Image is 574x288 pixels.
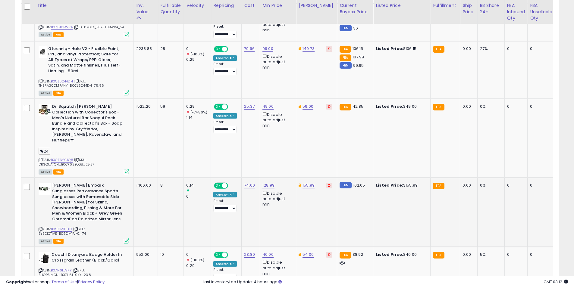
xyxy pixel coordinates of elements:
[227,252,237,258] span: OFF
[215,252,222,258] span: ON
[186,57,211,62] div: 0.29
[340,46,351,53] small: FBA
[340,252,351,259] small: FBA
[186,194,211,199] div: 0
[39,252,129,284] div: ASIN:
[303,46,315,52] a: 140.73
[299,2,334,9] div: [PERSON_NAME]
[190,258,204,262] small: (-100%)
[190,110,207,115] small: (-74.56%)
[376,46,426,51] div: $106.15
[303,182,315,188] a: 155.99
[353,54,364,60] span: 107.99
[39,157,94,166] span: | SKU: DRSQUATCH_B0CF629JQ8_25.37
[433,2,457,9] div: Fulfillment
[160,104,179,109] div: 59
[213,113,237,119] div: Amazon AI *
[186,2,208,9] div: Velocity
[353,63,364,68] span: 99.95
[160,252,179,257] div: 10
[340,25,351,31] small: FBM
[39,104,129,174] div: ASIN:
[433,252,444,259] small: FBA
[376,182,403,188] b: Listed Price:
[353,182,365,188] span: 102.05
[53,239,64,244] span: FBA
[463,183,472,188] div: 0.00
[353,46,363,51] span: 106.15
[353,252,363,257] span: 38.92
[507,2,525,21] div: FBA inbound Qty
[433,104,444,110] small: FBA
[215,183,222,188] span: ON
[376,46,403,51] b: Listed Price:
[136,252,153,257] div: 952.00
[160,46,179,51] div: 28
[507,252,523,257] div: 0
[433,183,444,189] small: FBA
[244,104,255,110] a: 25.37
[53,32,64,37] span: FBA
[203,279,568,285] div: Last InventoryLab Update: 4 hours ago.
[244,182,255,188] a: 74.00
[39,32,52,37] span: All listings currently available for purchase on Amazon
[186,46,211,51] div: 0
[39,9,129,37] div: ASIN:
[52,279,77,285] a: Terms of Use
[39,46,129,95] div: ASIN:
[463,252,472,257] div: 0.00
[376,252,426,257] div: $40.00
[136,183,153,188] div: 1406.00
[213,120,237,134] div: Preset:
[376,252,403,257] b: Listed Price:
[6,279,105,285] div: seller snap | |
[51,25,73,30] a: B073J8BWV4
[51,268,72,273] a: B07H6LL9KY
[376,183,426,188] div: $155.99
[39,227,86,236] span: | SKU: EYEDICTIVE_B09QM1FJKC_74
[340,54,351,61] small: FBA
[340,2,371,15] div: Current Buybox Price
[213,192,237,197] div: Amazon AI *
[244,252,255,258] a: 23.80
[213,268,237,281] div: Preset:
[463,46,472,51] div: 0.00
[51,157,73,163] a: B0CF629JQ8
[353,104,364,109] span: 42.85
[213,55,237,61] div: Amazon AI *
[507,46,523,51] div: 0
[48,46,121,76] b: Gtechniq - Halo V2 - Flexible Paint, PPF, and Vinyl Protection; Safe for All Types of Wraps/PPF: ...
[39,252,50,264] img: 41OAn4F6YyL._SL40_.jpg
[186,263,211,268] div: 0.29
[262,104,274,110] a: 49.00
[160,2,181,15] div: Fulfillable Quantity
[6,279,28,285] strong: Copyright
[39,148,50,155] span: Q4
[78,279,105,285] a: Privacy Policy
[39,183,129,243] div: ASIN:
[136,2,155,15] div: Inv. value
[530,104,550,109] div: 0
[51,227,72,232] a: B09QM1FJKC
[215,46,222,51] span: ON
[160,183,179,188] div: 8
[376,104,426,109] div: $49.00
[376,2,428,9] div: Listed Price
[52,104,125,144] b: Dr. Squatch [PERSON_NAME] Collection with Collector's Box - Men's Natural Bar Soap 4 Pack Bundle ...
[262,16,291,33] div: Disable auto adjust min
[353,25,358,31] span: 36
[227,104,237,110] span: OFF
[215,104,222,110] span: ON
[262,190,291,207] div: Disable auto adjust min
[52,183,125,223] b: [PERSON_NAME] Embark Sunglasses Performance Sports Sunglasses with Removable Side [PERSON_NAME] f...
[186,115,211,120] div: 1.14
[530,183,550,188] div: 0
[340,104,351,110] small: FBA
[262,252,274,258] a: 40.00
[262,259,291,276] div: Disable auto adjust min
[39,169,52,175] span: All listings currently available for purchase on Amazon
[262,2,293,9] div: Min Price
[213,2,239,9] div: Repricing
[186,183,211,188] div: 0.14
[52,252,125,265] b: Coach ID Lanyard Badge Holder In Crossgrain Leather (Black/Gold)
